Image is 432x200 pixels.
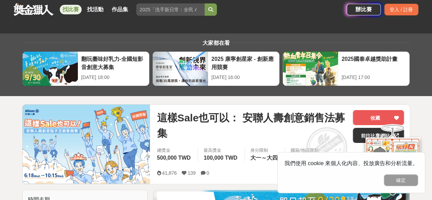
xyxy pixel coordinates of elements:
span: 41,876 [162,170,177,176]
img: d2146d9a-e6f6-4337-9592-8cefde37ba6b.png [365,137,420,183]
button: 確定 [384,174,418,186]
div: 2025 康寧創星家 - 創新應用競賽 [211,55,276,70]
span: 大家都在看 [201,40,232,46]
a: 前往比賽網站 [353,128,404,143]
a: 2025國泰卓越獎助計畫[DATE] 17:00 [282,51,410,86]
span: 139 [187,170,195,176]
a: 辦比賽 [347,4,381,15]
span: 0 [207,170,209,176]
div: 身分限制 [250,147,279,154]
span: 大一～大四 [250,155,278,161]
span: 我們使用 cookie 來個人化內容、投放廣告和分析流量。 [284,160,418,166]
a: 作品集 [109,5,131,14]
span: 最高獎金 [204,147,239,154]
span: 這樣Sale也可以： 安聯人壽創意銷售法募集 [157,110,347,141]
span: 總獎金 [157,147,192,154]
img: Cover Image [23,105,150,184]
a: 翻玩臺味好乳力-全國短影音創意大募集[DATE] 18:00 [22,51,150,86]
input: 2025「洗手新日常：全民 ALL IN」洗手歌全台徵選 [136,3,205,16]
div: [DATE] 16:00 [211,74,276,81]
button: 收藏 [353,110,404,125]
div: 登入 / 註冊 [384,4,418,15]
div: 國籍/地區限制 [291,147,319,154]
a: 找活動 [84,5,106,14]
div: 2025國泰卓越獎助計畫 [342,55,406,70]
div: 翻玩臺味好乳力-全國短影音創意大募集 [81,55,146,70]
div: [DATE] 17:00 [342,74,406,81]
span: 100,000 TWD [204,155,237,161]
div: [DATE] 18:00 [81,74,146,81]
span: 500,000 TWD [157,155,191,161]
a: 找比賽 [60,5,82,14]
a: 2025 康寧創星家 - 創新應用競賽[DATE] 16:00 [152,51,280,86]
